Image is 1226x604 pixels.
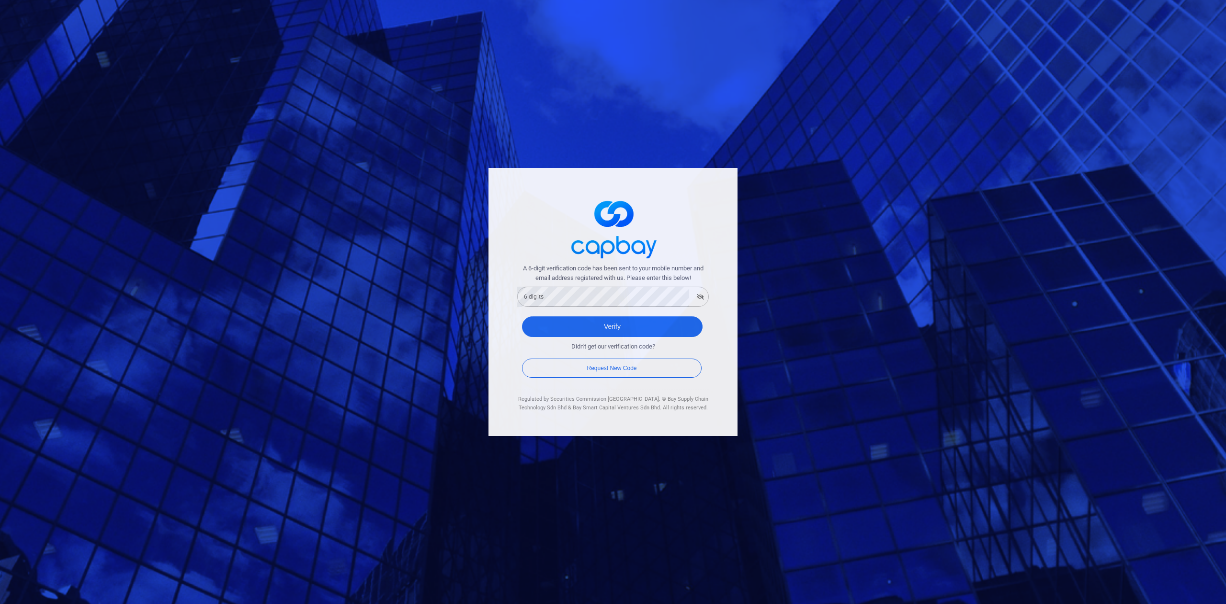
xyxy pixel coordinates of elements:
div: Regulated by Securities Commission [GEOGRAPHIC_DATA]. © Bay Supply Chain Technology Sdn Bhd & Bay... [517,395,709,412]
button: Verify [522,316,703,337]
span: A 6-digit verification code has been sent to your mobile number and email address registered with... [517,264,709,284]
span: Didn't get our verification code? [571,342,655,352]
img: logo [565,192,661,264]
button: Request New Code [522,359,702,378]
